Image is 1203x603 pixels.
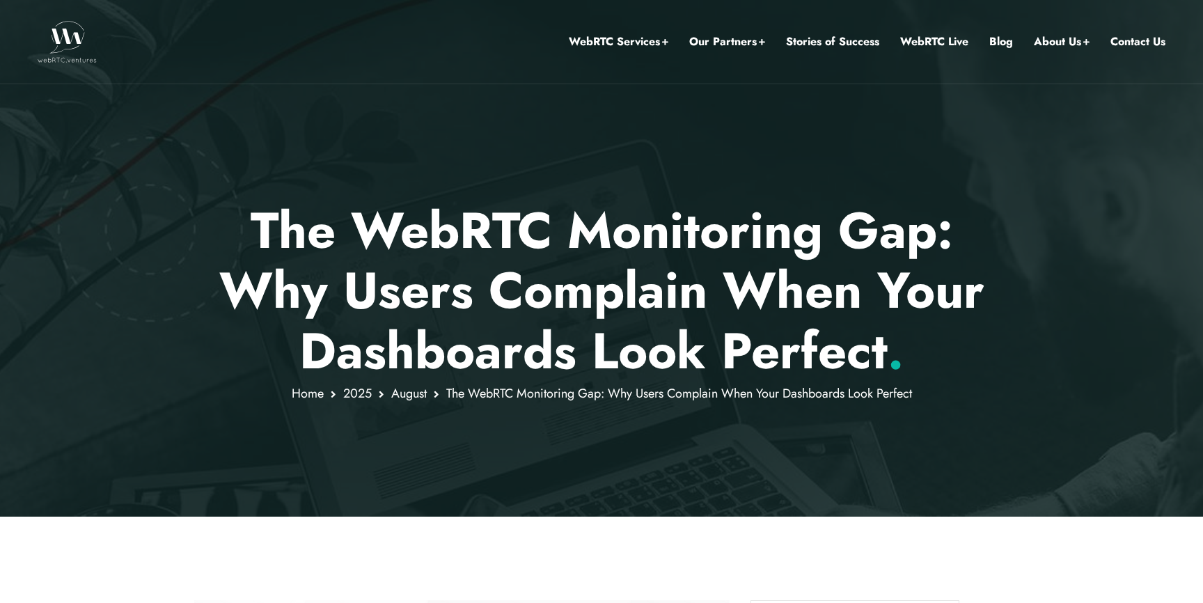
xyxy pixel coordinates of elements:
a: Stories of Success [786,33,879,51]
span: . [888,315,904,387]
a: Contact Us [1110,33,1165,51]
a: Blog [989,33,1013,51]
a: Home [292,384,324,402]
a: Our Partners [689,33,765,51]
p: The WebRTC Monitoring Gap: Why Users Complain When Your Dashboards Look Perfect [194,201,1009,381]
img: WebRTC.ventures [38,21,97,63]
a: 2025 [343,384,372,402]
span: The WebRTC Monitoring Gap: Why Users Complain When Your Dashboards Look Perfect [446,384,912,402]
a: WebRTC Live [900,33,968,51]
a: About Us [1034,33,1090,51]
a: WebRTC Services [569,33,668,51]
a: August [391,384,427,402]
